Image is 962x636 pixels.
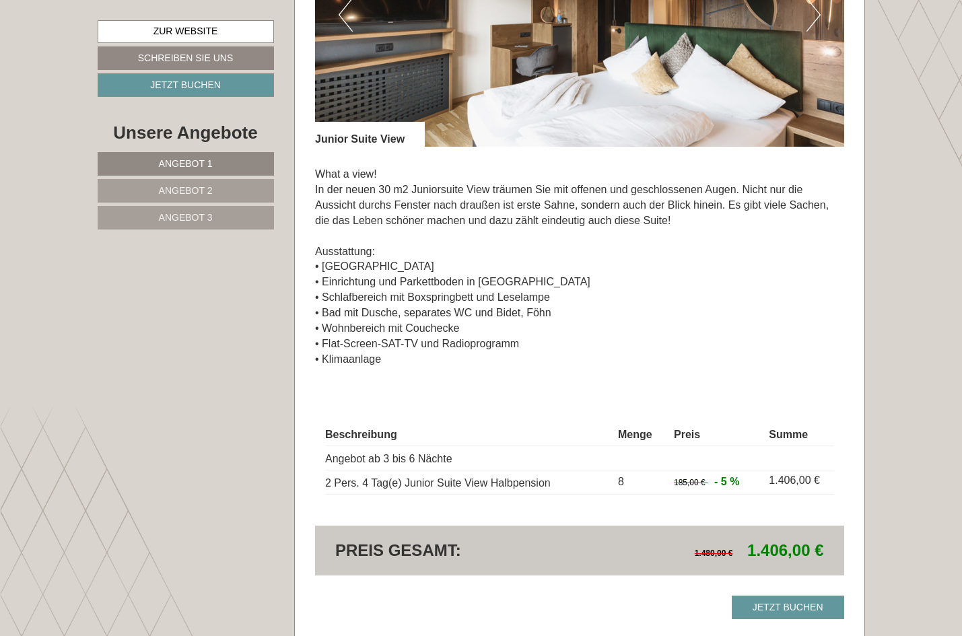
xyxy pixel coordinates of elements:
[98,73,274,97] a: Jetzt buchen
[98,20,274,43] a: Zur Website
[613,470,668,495] td: 8
[763,425,833,446] th: Summe
[613,425,668,446] th: Menge
[732,596,844,619] a: Jetzt buchen
[695,549,733,558] span: 1.480,00 €
[674,478,706,487] span: 185,00 €
[747,541,823,559] span: 1.406,00 €
[714,476,739,487] span: - 5 %
[159,185,213,196] span: Angebot 2
[325,539,580,562] div: Preis gesamt:
[315,122,425,147] div: Junior Suite View
[668,425,763,446] th: Preis
[325,446,613,470] td: Angebot ab 3 bis 6 Nächte
[159,158,213,169] span: Angebot 1
[315,167,844,367] p: What a view! In der neuen 30 m2 Juniorsuite View träumen Sie mit offenen und geschlossenen Augen....
[325,425,613,446] th: Beschreibung
[98,46,274,70] a: Schreiben Sie uns
[98,120,274,145] div: Unsere Angebote
[763,470,833,495] td: 1.406,00 €
[325,470,613,495] td: 2 Pers. 4 Tag(e) Junior Suite View Halbpension
[159,212,213,223] span: Angebot 3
